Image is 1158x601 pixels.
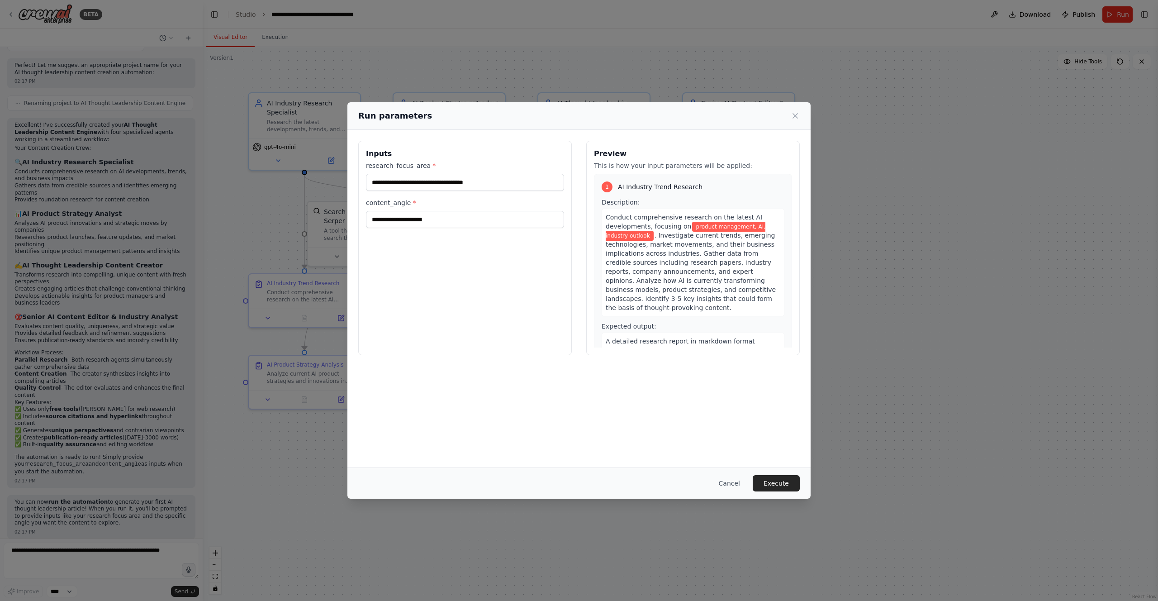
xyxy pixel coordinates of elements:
[366,161,564,170] label: research_focus_area
[606,338,755,363] span: A detailed research report in markdown format containing: 1) Summary of key AI trends and develop...
[618,182,702,191] span: AI Industry Trend Research
[602,323,656,330] span: Expected output:
[606,214,762,230] span: Conduct comprehensive research on the latest AI developments, focusing on
[594,148,792,159] h3: Preview
[602,181,612,192] div: 1
[712,475,747,491] button: Cancel
[602,199,640,206] span: Description:
[366,198,564,207] label: content_angle
[753,475,800,491] button: Execute
[606,232,776,311] span: . Investigate current trends, emerging technologies, market movements, and their business implica...
[606,222,765,241] span: Variable: research_focus_area
[594,161,792,170] p: This is how your input parameters will be applied:
[366,148,564,159] h3: Inputs
[358,110,432,122] h2: Run parameters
